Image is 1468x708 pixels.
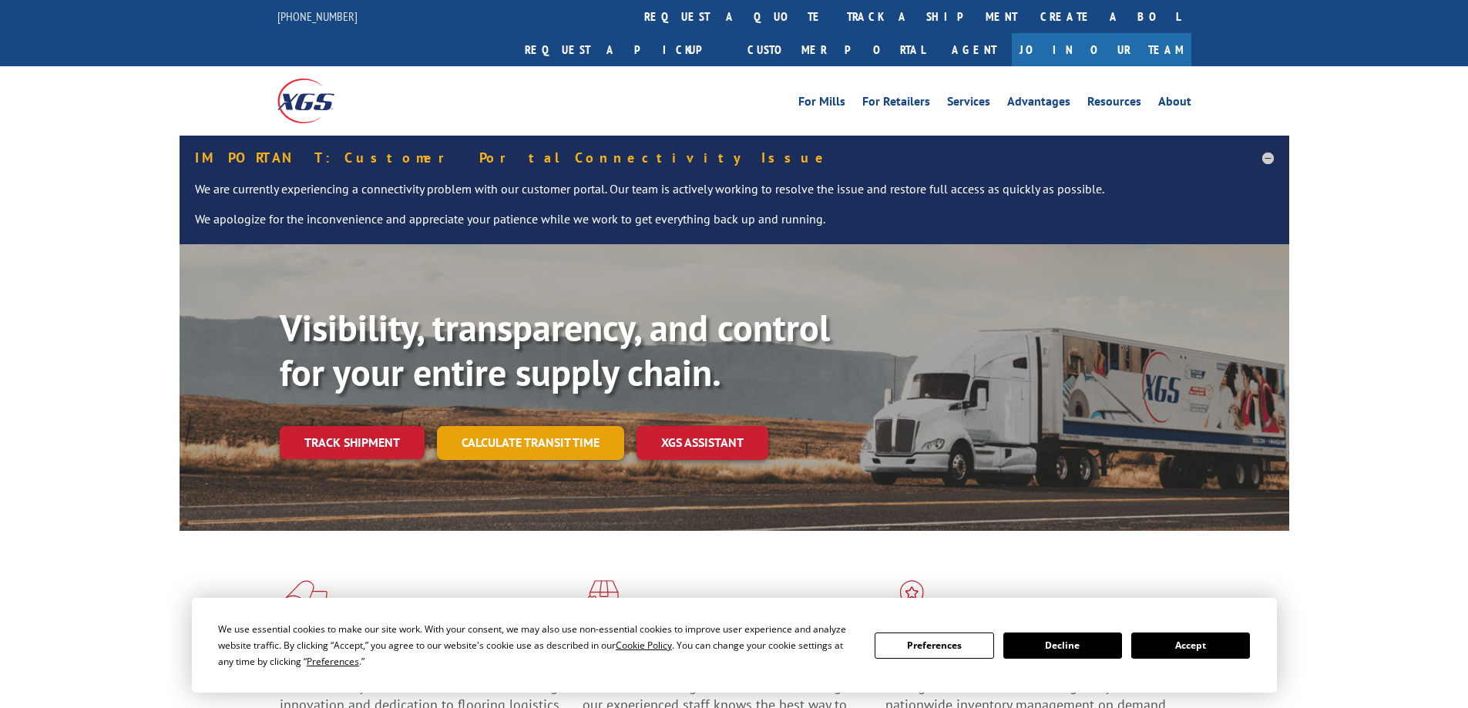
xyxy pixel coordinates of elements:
a: Advantages [1007,96,1070,112]
img: xgs-icon-total-supply-chain-intelligence-red [280,580,328,620]
img: xgs-icon-flagship-distribution-model-red [885,580,939,620]
a: Services [947,96,990,112]
a: About [1158,96,1191,112]
span: Preferences [307,655,359,668]
a: For Mills [798,96,845,112]
b: Visibility, transparency, and control for your entire supply chain. [280,304,830,396]
span: Cookie Policy [616,639,672,652]
button: Decline [1003,633,1122,659]
a: For Retailers [862,96,930,112]
p: We apologize for the inconvenience and appreciate your patience while we work to get everything b... [195,210,1274,229]
a: [PHONE_NUMBER] [277,8,358,24]
div: Cookie Consent Prompt [192,598,1277,693]
a: Calculate transit time [437,426,624,459]
p: We are currently experiencing a connectivity problem with our customer portal. Our team is active... [195,180,1274,211]
button: Preferences [875,633,993,659]
a: Resources [1087,96,1141,112]
a: Agent [936,33,1012,66]
a: Customer Portal [736,33,936,66]
button: Accept [1131,633,1250,659]
a: Track shipment [280,426,425,458]
a: Join Our Team [1012,33,1191,66]
img: xgs-icon-focused-on-flooring-red [583,580,619,620]
div: We use essential cookies to make our site work. With your consent, we may also use non-essential ... [218,621,856,669]
a: XGS ASSISTANT [637,426,768,459]
h5: IMPORTANT: Customer Portal Connectivity Issue [195,151,1274,165]
a: Request a pickup [513,33,736,66]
